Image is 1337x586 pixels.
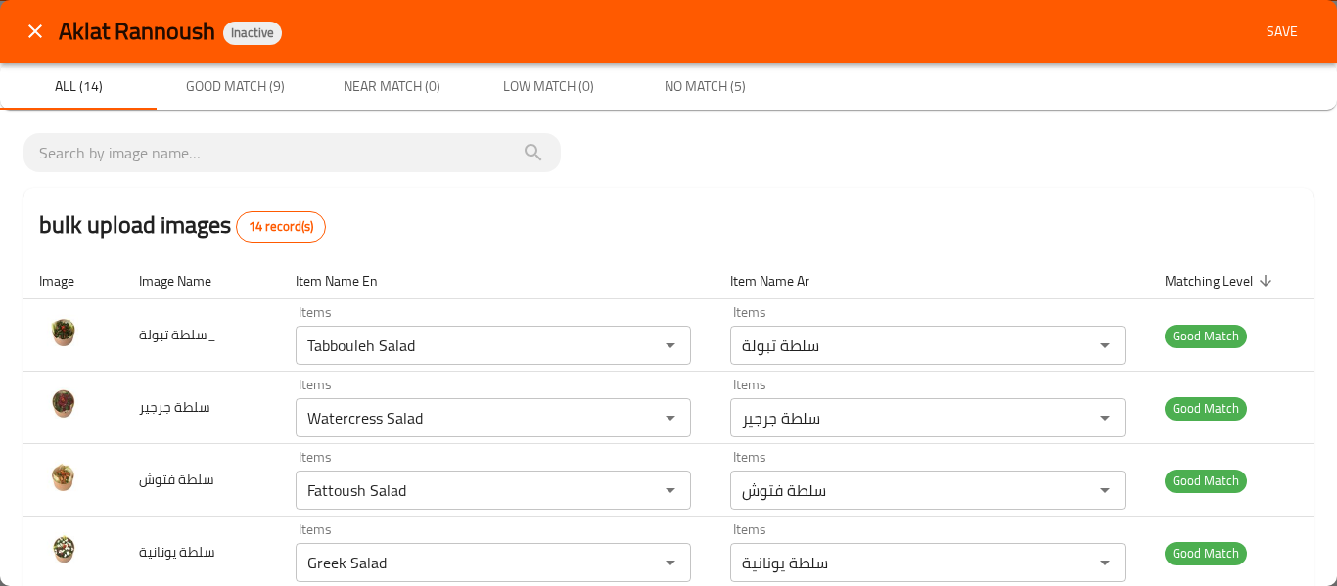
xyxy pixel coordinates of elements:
[237,217,325,237] span: 14 record(s)
[1259,20,1306,44] span: Save
[1091,476,1119,504] button: Open
[168,74,301,99] span: Good Match (9)
[39,524,88,573] img: سلطة يونانية
[223,24,282,41] span: Inactive
[139,539,215,564] span: سلطة يونانية
[223,22,282,45] div: Inactive
[1251,14,1314,50] button: Save
[1165,325,1247,347] span: Good Match
[39,380,88,428] img: سلطة جرجير
[39,207,326,243] h2: bulk upload images
[657,332,684,359] button: Open
[657,404,684,431] button: Open
[482,74,615,99] span: Low Match (0)
[139,269,237,293] span: Image Name
[12,8,59,55] button: close
[59,9,215,53] span: Aklat Rannoush
[39,452,88,501] img: سلطة فتوش
[657,476,684,504] button: Open
[1165,542,1247,564] span: Good Match
[1165,470,1247,492] span: Good Match
[715,262,1149,299] th: Item Name Ar
[1091,332,1119,359] button: Open
[1091,404,1119,431] button: Open
[1091,549,1119,576] button: Open
[236,211,326,243] div: Total records count
[638,74,771,99] span: No Match (5)
[39,137,545,168] input: search
[12,74,145,99] span: All (14)
[139,467,214,492] span: سلطة فتوش
[657,549,684,576] button: Open
[139,322,216,347] span: سلطة تبولة_
[1165,269,1278,293] span: Matching Level
[280,262,715,299] th: Item Name En
[1165,397,1247,420] span: Good Match
[325,74,458,99] span: Near Match (0)
[139,394,210,420] span: سلطة جرجير
[23,262,123,299] th: Image
[39,307,88,356] img: سلطة تبولة_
